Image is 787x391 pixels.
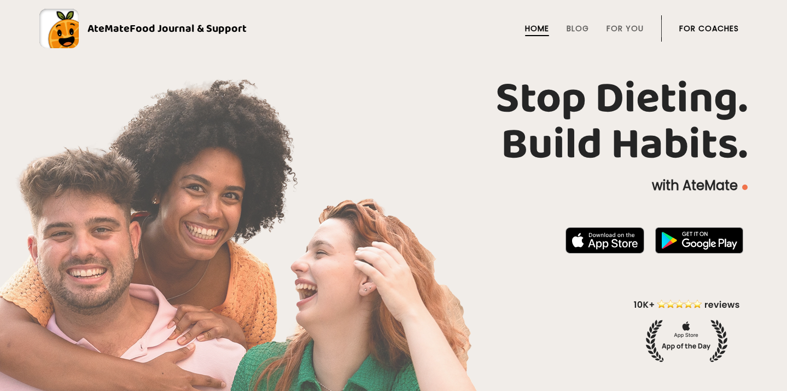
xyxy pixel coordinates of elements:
a: AteMateFood Journal & Support [39,9,748,48]
img: home-hero-appoftheday.png [626,298,748,362]
a: For Coaches [679,24,739,33]
a: For You [607,24,644,33]
h1: Stop Dieting. Build Habits. [39,76,748,168]
span: Food Journal & Support [130,20,247,37]
a: Home [525,24,549,33]
div: AteMate [79,20,247,37]
img: badge-download-apple.svg [566,227,644,254]
p: with AteMate [39,177,748,194]
a: Blog [567,24,589,33]
img: badge-download-google.png [655,227,743,254]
